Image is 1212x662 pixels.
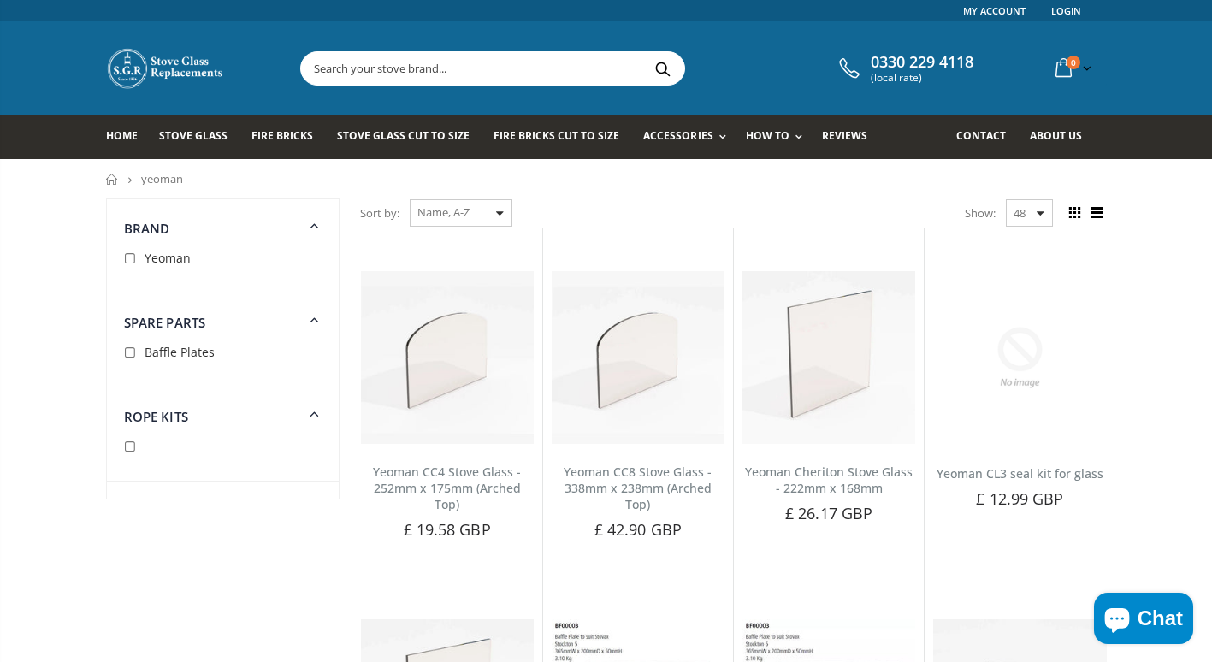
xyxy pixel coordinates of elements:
[643,115,734,159] a: Accessories
[742,271,915,444] img: Yeoman CL3 Stove Glass
[1089,593,1198,648] inbox-online-store-chat: Shopify online store chat
[106,128,138,143] span: Home
[251,115,326,159] a: Fire Bricks
[871,53,973,72] span: 0330 229 4118
[159,115,240,159] a: Stove Glass
[494,115,632,159] a: Fire Bricks Cut To Size
[141,171,183,186] span: yeoman
[145,344,215,360] span: Baffle Plates
[1067,56,1080,69] span: 0
[745,464,913,496] a: Yeoman Cheriton Stove Glass - 222mm x 168mm
[337,128,470,143] span: Stove Glass Cut To Size
[1049,51,1095,85] a: 0
[106,47,226,90] img: Stove Glass Replacement
[785,503,872,523] span: £ 26.17 GBP
[564,464,712,512] a: Yeoman CC8 Stove Glass - 338mm x 238mm (Arched Top)
[373,464,521,512] a: Yeoman CC4 Stove Glass - 252mm x 175mm (Arched Top)
[251,128,313,143] span: Fire Bricks
[835,53,973,84] a: 0330 229 4118 (local rate)
[746,115,811,159] a: How To
[965,199,996,227] span: Show:
[643,128,712,143] span: Accessories
[404,519,491,540] span: £ 19.58 GBP
[106,174,119,185] a: Home
[956,115,1019,159] a: Contact
[494,128,619,143] span: Fire Bricks Cut To Size
[1030,115,1095,159] a: About us
[1088,204,1107,222] span: List view
[360,198,399,228] span: Sort by:
[145,250,191,266] span: Yeoman
[822,128,867,143] span: Reviews
[1030,128,1082,143] span: About us
[937,465,1103,482] a: Yeoman CL3 seal kit for glass
[301,52,876,85] input: Search your stove brand...
[124,408,188,425] span: Rope Kits
[644,52,683,85] button: Search
[124,314,206,331] span: Spare Parts
[124,220,170,237] span: Brand
[552,271,724,444] img: Yeoman CC8 Stove Glass
[956,128,1006,143] span: Contact
[871,72,973,84] span: (local rate)
[159,128,228,143] span: Stove Glass
[106,115,151,159] a: Home
[361,271,534,444] img: Yeoman CC4 Stove Glass
[337,115,482,159] a: Stove Glass Cut To Size
[976,488,1063,509] span: £ 12.99 GBP
[822,115,880,159] a: Reviews
[1066,204,1085,222] span: Grid view
[594,519,682,540] span: £ 42.90 GBP
[746,128,789,143] span: How To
